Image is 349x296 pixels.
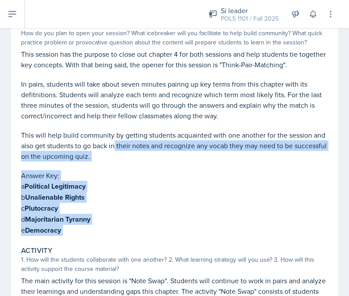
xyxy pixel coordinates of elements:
[25,203,58,213] strong: Plutocracy
[21,181,328,192] p: a
[21,79,328,121] p: In pairs, students will take about seven minutes pairing up key terms from this chapter with its ...
[21,203,328,214] p: c
[25,225,61,235] strong: Democracy
[21,255,328,274] div: 1. How will the students collaborate with one another? 2. What learning strategy will you use? 3....
[221,14,279,23] div: POLS 1101 / Fall 2025
[221,5,279,16] div: Si leader
[21,49,328,70] p: This session has the purpose to close out chapter 4 for both sessions and help students tie toget...
[21,130,328,161] p: This will help build community by getting students acquainted with one another for the session an...
[21,170,328,181] p: Answer Key:
[21,214,328,225] p: d
[21,192,328,203] p: b
[25,181,86,191] strong: Political Legitimacy
[21,246,52,255] label: Activity
[25,214,90,224] strong: Majoritarian Tyranny
[25,192,85,202] strong: Unalienable Rights
[21,225,328,236] p: e
[21,29,328,47] div: How do you plan to open your session? What icebreaker will you facilitate to help build community...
